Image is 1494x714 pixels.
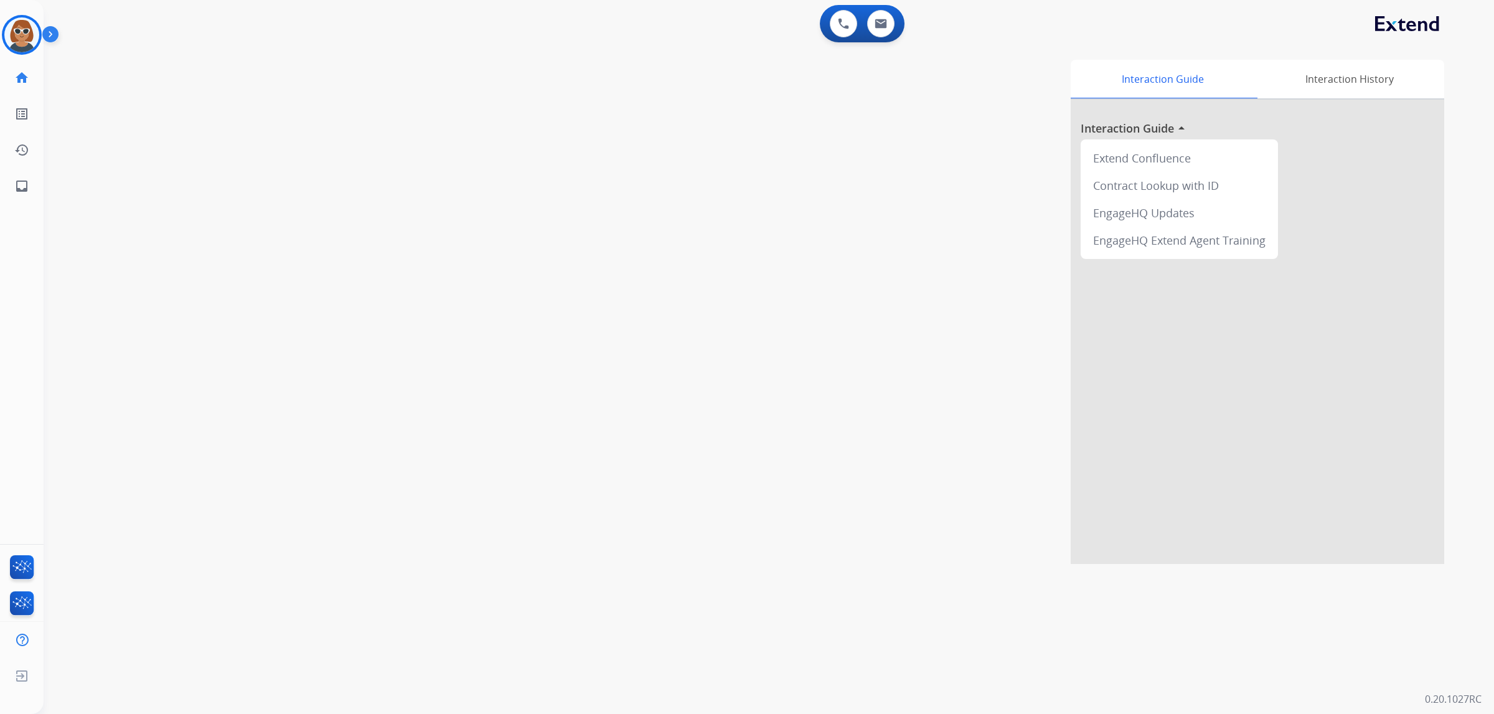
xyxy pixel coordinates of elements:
mat-icon: history [14,143,29,157]
div: Interaction Guide [1071,60,1254,98]
div: EngageHQ Updates [1086,199,1273,227]
mat-icon: home [14,70,29,85]
mat-icon: inbox [14,179,29,194]
div: Interaction History [1254,60,1444,98]
mat-icon: list_alt [14,106,29,121]
div: EngageHQ Extend Agent Training [1086,227,1273,254]
p: 0.20.1027RC [1425,692,1482,707]
div: Contract Lookup with ID [1086,172,1273,199]
div: Extend Confluence [1086,144,1273,172]
img: avatar [4,17,39,52]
